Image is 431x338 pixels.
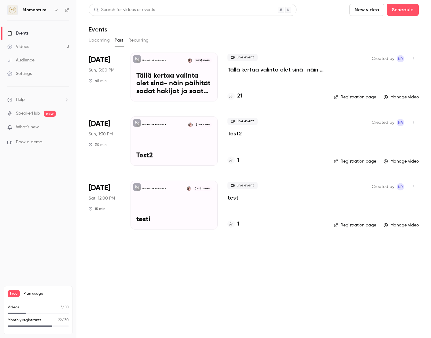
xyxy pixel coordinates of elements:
[16,124,39,130] span: What's new
[7,44,29,50] div: Videos
[131,116,218,165] a: Test2Momentum RenaissanceNina Rostedt[DATE] 1:30 PMTest2
[334,158,376,164] a: Registration page
[187,186,191,191] img: Nina Rostedt
[227,194,240,201] a: testi
[58,318,62,322] span: 22
[398,183,403,190] span: NR
[94,7,155,13] div: Search for videos or events
[237,156,239,164] h4: 1
[7,97,69,103] li: help-dropdown-opener
[136,216,212,224] p: testi
[237,92,242,100] h4: 21
[89,55,110,65] span: [DATE]
[7,71,32,77] div: Settings
[136,72,212,96] p: Tällä kertaa valinta olet sinä- näin päihität sadat hakijat ja saat kutsun haastatteluun!
[89,195,115,201] span: Sat, 12:00 PM
[115,35,123,45] button: Past
[227,220,239,228] a: 1
[89,67,114,73] span: Sun, 5:00 PM
[23,7,51,13] h6: Momentum Renaissance
[372,183,394,190] span: Created by
[193,186,212,191] span: [DATE] 12:00 PM
[397,55,404,62] span: Nina Rostedt
[227,182,258,189] span: Live event
[24,291,69,296] span: Plan usage
[227,54,258,61] span: Live event
[142,187,166,190] p: Momentum Renaissance
[372,119,394,126] span: Created by
[227,66,324,73] a: Tällä kertaa valinta olet sinä- näin päihität sadat hakijat ja saat kutsun haastatteluun!
[89,131,113,137] span: Sun, 1:30 PM
[387,4,419,16] button: Schedule
[61,305,69,310] p: / 10
[384,222,419,228] a: Manage video
[89,142,107,147] div: 30 min
[227,92,242,100] a: 21
[131,181,218,230] a: testiMomentum RenaissanceNina Rostedt[DATE] 12:00 PMtesti
[227,130,242,137] a: Test2
[16,139,42,145] span: Book a demo
[89,119,110,129] span: [DATE]
[8,290,20,297] span: Free
[227,156,239,164] a: 1
[136,152,212,160] p: Test2
[89,35,110,45] button: Upcoming
[188,123,193,127] img: Nina Rostedt
[16,97,25,103] span: Help
[398,119,403,126] span: NR
[44,111,56,117] span: new
[8,318,42,323] p: Monthly registrants
[89,183,110,193] span: [DATE]
[89,116,121,165] div: Aug 10 Sun, 1:30 PM (Europe/Helsinki)
[89,78,107,83] div: 45 min
[398,55,403,62] span: NR
[16,110,40,117] a: SpeakerHub
[372,55,394,62] span: Created by
[188,58,192,63] img: Nina Rostedt
[142,59,166,62] p: Momentum Renaissance
[58,318,69,323] p: / 30
[7,30,28,36] div: Events
[7,57,35,63] div: Audience
[397,183,404,190] span: Nina Rostedt
[89,181,121,230] div: Aug 9 Sat, 12:00 PM (Europe/Helsinki)
[227,118,258,125] span: Live event
[397,119,404,126] span: Nina Rostedt
[8,5,17,15] img: Momentum Renaissance
[61,306,62,309] span: 3
[237,220,239,228] h4: 1
[334,94,376,100] a: Registration page
[349,4,384,16] button: New video
[334,222,376,228] a: Registration page
[128,35,149,45] button: Recurring
[131,53,218,101] a: Tällä kertaa valinta olet sinä- näin päihität sadat hakijat ja saat kutsun haastatteluun!Momentum...
[89,53,121,101] div: Aug 10 Sun, 5:00 PM (Europe/Helsinki)
[193,58,212,63] span: [DATE] 5:00 PM
[89,206,105,211] div: 15 min
[384,94,419,100] a: Manage video
[384,158,419,164] a: Manage video
[142,123,166,126] p: Momentum Renaissance
[194,123,212,127] span: [DATE] 1:30 PM
[8,305,19,310] p: Videos
[89,26,107,33] h1: Events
